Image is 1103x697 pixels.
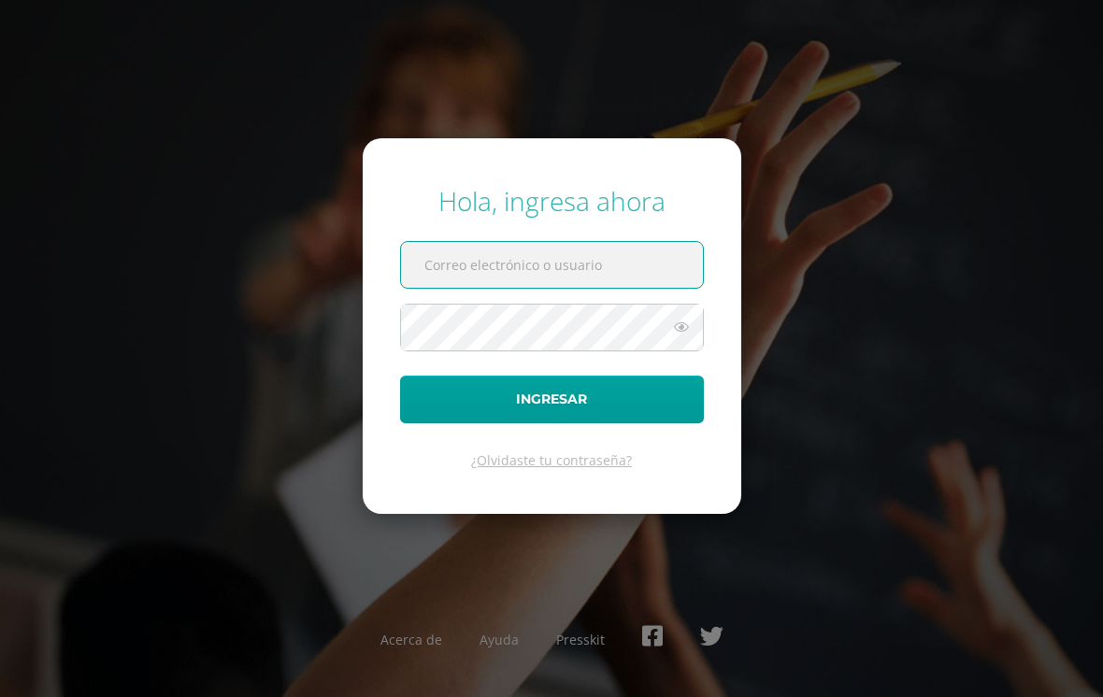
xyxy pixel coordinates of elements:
[480,631,519,648] a: Ayuda
[471,451,632,469] a: ¿Olvidaste tu contraseña?
[401,242,703,288] input: Correo electrónico o usuario
[380,631,442,648] a: Acerca de
[400,183,704,219] div: Hola, ingresa ahora
[400,376,704,423] button: Ingresar
[556,631,605,648] a: Presskit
